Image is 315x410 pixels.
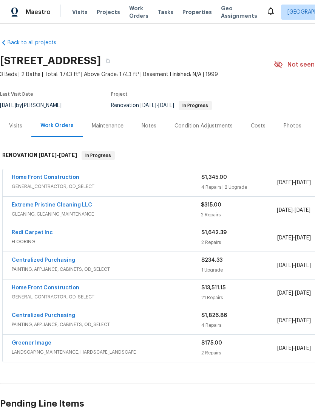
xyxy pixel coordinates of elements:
[221,5,257,20] span: Geo Assignments
[277,318,293,323] span: [DATE]
[201,313,227,318] span: $1,826.86
[174,122,233,130] div: Condition Adjustments
[201,266,277,274] div: 1 Upgrade
[158,103,174,108] span: [DATE]
[12,266,201,273] span: PAINTING, APPLIANCE, CABINETS, OD_SELECT
[201,183,277,191] div: 4 Repairs | 2 Upgrade
[277,263,293,268] span: [DATE]
[12,293,201,301] span: GENERAL_CONTRACTOR, OD_SELECT
[39,152,57,158] span: [DATE]
[277,346,293,351] span: [DATE]
[157,9,173,15] span: Tasks
[2,151,77,160] h6: RENOVATION
[179,103,211,108] span: In Progress
[295,346,311,351] span: [DATE]
[295,318,311,323] span: [DATE]
[12,258,75,263] a: Centralized Purchasing
[26,8,51,16] span: Maestro
[182,8,212,16] span: Properties
[12,321,201,328] span: PAINTING, APPLIANCE, CABINETS, OD_SELECT
[201,321,277,329] div: 4 Repairs
[201,340,222,346] span: $175.00
[201,230,227,235] span: $1,642.39
[12,340,51,346] a: Greener Image
[201,258,222,263] span: $234.33
[82,152,114,159] span: In Progress
[201,175,227,180] span: $1,345.00
[277,317,311,325] span: -
[277,207,310,214] span: -
[40,122,74,129] div: Work Orders
[277,345,311,352] span: -
[12,348,201,356] span: LANDSCAPING_MAINTENANCE, HARDSCAPE_LANDSCAPE
[277,234,311,242] span: -
[72,8,88,16] span: Visits
[12,175,79,180] a: Home Front Construction
[277,290,293,296] span: [DATE]
[295,235,311,241] span: [DATE]
[277,179,311,186] span: -
[277,208,293,213] span: [DATE]
[284,122,301,130] div: Photos
[12,238,201,245] span: FLOORING
[201,349,277,357] div: 2 Repairs
[12,183,201,190] span: GENERAL_CONTRACTOR, OD_SELECT
[295,290,311,296] span: [DATE]
[12,285,79,290] a: Home Front Construction
[277,289,311,297] span: -
[101,54,114,68] button: Copy Address
[97,8,120,16] span: Projects
[201,211,276,219] div: 2 Repairs
[201,285,225,290] span: $13,511.15
[201,202,221,208] span: $315.00
[142,122,156,130] div: Notes
[141,103,156,108] span: [DATE]
[59,152,77,158] span: [DATE]
[129,5,148,20] span: Work Orders
[201,239,277,246] div: 2 Repairs
[12,210,201,218] span: CLEANING, CLEANING_MAINTENANCE
[12,202,92,208] a: Extreme Pristine Cleaning LLC
[277,180,293,185] span: [DATE]
[111,103,212,108] span: Renovation
[92,122,124,130] div: Maintenance
[251,122,266,130] div: Costs
[277,262,311,269] span: -
[12,313,75,318] a: Centralized Purchasing
[295,208,310,213] span: [DATE]
[39,152,77,158] span: -
[141,103,174,108] span: -
[295,263,311,268] span: [DATE]
[12,230,53,235] a: Redi Carpet Inc
[201,294,277,301] div: 21 Repairs
[9,122,22,130] div: Visits
[277,235,293,241] span: [DATE]
[295,180,311,185] span: [DATE]
[111,92,128,96] span: Project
